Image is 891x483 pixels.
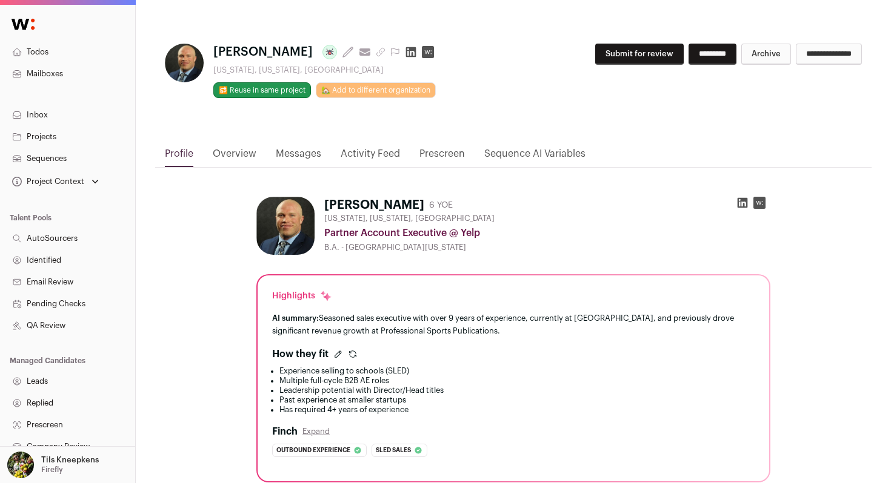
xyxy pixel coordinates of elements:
[341,146,400,167] a: Activity Feed
[213,65,439,75] div: [US_STATE], [US_STATE], [GEOGRAPHIC_DATA]
[213,146,256,167] a: Overview
[316,82,436,98] a: 🏡 Add to different organization
[429,199,453,211] div: 6 YOE
[324,243,770,252] div: B.A. - [GEOGRAPHIC_DATA][US_STATE]
[302,427,330,436] button: Expand
[272,290,332,302] div: Highlights
[272,314,319,322] span: AI summary:
[276,444,350,456] span: Outbound experience
[272,312,755,337] div: Seasoned sales executive with over 9 years of experience, currently at [GEOGRAPHIC_DATA], and pre...
[213,44,313,61] span: [PERSON_NAME]
[5,12,41,36] img: Wellfound
[272,424,298,439] h2: Finch
[279,366,755,376] li: Experience selling to schools (SLED)
[276,146,321,167] a: Messages
[256,197,315,255] img: 78f45ed6c0f1a45701c71830149b7268d5b4e060f0275a2b1b8e70a458d70aa7.jpg
[165,44,204,82] img: 78f45ed6c0f1a45701c71830149b7268d5b4e060f0275a2b1b8e70a458d70aa7.jpg
[41,465,63,475] p: Firefly
[595,44,684,65] button: Submit for review
[484,146,586,167] a: Sequence AI Variables
[279,405,755,415] li: Has required 4+ years of experience
[5,452,101,478] button: Open dropdown
[10,177,84,186] div: Project Context
[272,347,329,361] h2: How they fit
[41,455,99,465] p: Tils Kneepkens
[165,146,193,167] a: Profile
[376,444,411,456] span: Sled sales
[741,44,791,65] button: Archive
[419,146,465,167] a: Prescreen
[324,214,495,223] span: [US_STATE], [US_STATE], [GEOGRAPHIC_DATA]
[213,82,311,98] button: 🔂 Reuse in same project
[279,386,755,395] li: Leadership potential with Director/Head titles
[10,173,101,190] button: Open dropdown
[324,197,424,214] h1: [PERSON_NAME]
[324,226,770,240] div: Partner Account Executive @ Yelp
[7,452,34,478] img: 6689865-medium_jpg
[279,376,755,386] li: Multiple full-cycle B2B AE roles
[279,395,755,405] li: Past experience at smaller startups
